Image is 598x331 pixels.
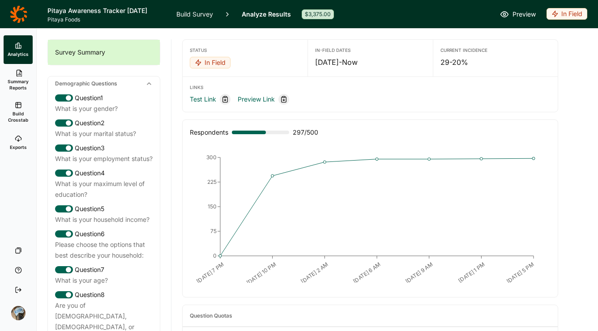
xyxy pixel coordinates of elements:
text: [DATE] 9 AM [404,261,434,284]
div: Question 5 [55,204,153,214]
div: Question 3 [55,143,153,153]
a: Preview [500,9,536,20]
a: Build Crosstab [4,96,33,128]
span: 297 / 500 [293,127,318,138]
div: Question 1 [55,93,153,103]
div: Question 8 [55,289,153,300]
div: Status [190,47,300,53]
div: What is your gender? [55,103,153,114]
text: [DATE] 7 PM [195,261,225,284]
div: Question 6 [55,229,153,239]
h1: Pitaya Awareness Tracker [DATE] [47,5,166,16]
img: ocn8z7iqvmiiaveqkfqd.png [11,306,26,320]
span: Exports [10,144,27,150]
div: Please choose the options that best describe your household: [55,239,153,261]
button: In Field [190,57,231,69]
text: [DATE] 1 PM [457,261,486,284]
div: In Field [190,57,231,68]
span: Pitaya Foods [47,16,166,23]
text: [DATE] 5 PM [505,261,535,284]
a: Summary Reports [4,64,33,96]
span: Build Crosstab [7,110,29,123]
div: What is your marital status? [55,128,153,139]
tspan: 225 [207,178,217,185]
div: 29-20% [440,57,551,68]
div: Question Quotas [190,312,232,319]
div: Question 4 [55,168,153,178]
a: Analytics [4,35,33,64]
div: Question 7 [55,264,153,275]
button: In Field [547,8,587,21]
text: [DATE] 10 PM [245,261,278,286]
tspan: 150 [208,203,217,210]
div: [DATE] - Now [315,57,425,68]
a: Preview Link [238,94,275,105]
div: Current Incidence [440,47,551,53]
a: Exports [4,128,33,157]
div: What is your age? [55,275,153,286]
tspan: 0 [213,252,217,259]
div: What is your employment status? [55,153,153,164]
div: Copy link [278,94,289,105]
text: [DATE] 6 AM [352,261,382,284]
text: [DATE] 2 AM [299,261,329,284]
div: In-Field Dates [315,47,425,53]
span: Analytics [8,51,29,57]
div: What is your maximum level of education? [55,178,153,200]
div: What is your household income? [55,214,153,225]
div: Respondents [190,127,228,138]
span: Preview [513,9,536,20]
div: $3,375.00 [302,9,334,19]
div: Demographic Questions [48,76,160,91]
tspan: 300 [206,154,217,161]
a: Test Link [190,94,216,105]
tspan: 75 [210,228,217,234]
span: Summary Reports [7,78,29,91]
div: Copy link [220,94,231,105]
div: Survey Summary [48,40,160,65]
div: In Field [547,8,587,20]
div: Question 2 [55,118,153,128]
div: Links [190,84,551,90]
